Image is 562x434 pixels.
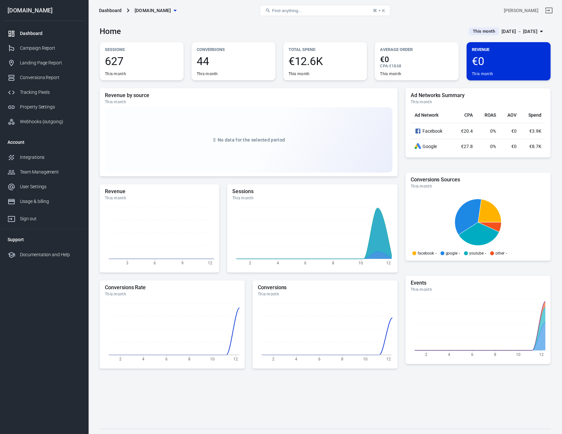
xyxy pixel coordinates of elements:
[2,8,86,13] div: [DOMAIN_NAME]
[258,292,392,297] div: This month
[105,188,214,195] h5: Revenue
[20,45,81,52] div: Campaign Report
[516,352,521,357] tspan: 10
[470,28,498,35] span: This month
[210,357,215,361] tspan: 10
[232,188,392,195] h5: Sessions
[485,251,486,255] span: -
[502,27,537,36] div: [DATE] － [DATE]
[20,118,81,125] div: Webhooks (outgoing)
[289,56,362,67] span: €12.6K
[448,352,450,357] tspan: 4
[389,64,402,68] span: €18.68
[105,92,392,99] h5: Revenue by source
[295,357,297,361] tspan: 4
[2,194,86,209] a: Usage & billing
[477,107,500,123] th: ROAS
[232,195,392,201] div: This month
[154,260,156,265] tspan: 6
[197,46,270,53] p: Conversions
[135,7,171,15] span: selfmadeprogram.com
[529,128,541,134] span: €3.9K
[539,352,544,357] tspan: 12
[341,357,343,361] tspan: 8
[380,56,454,63] span: €0
[20,251,81,258] div: Documentation and Help
[415,127,421,135] svg: Facebook Ads
[289,46,362,53] p: Total Spend
[233,357,238,361] tspan: 12
[411,92,545,99] h5: Ad Networks Summary
[249,260,251,265] tspan: 2
[119,357,122,361] tspan: 2
[490,144,496,149] span: 0%
[2,85,86,100] a: Tracking Pixels
[521,107,545,123] th: Spend
[2,100,86,114] a: Property Settings
[363,357,368,361] tspan: 10
[20,59,81,66] div: Landing Page Report
[332,260,334,265] tspan: 8
[20,154,81,161] div: Integrations
[20,74,81,81] div: Conversions Report
[272,8,302,13] span: Find anything...
[142,357,144,361] tspan: 4
[289,71,310,76] div: This month
[446,251,458,255] p: google
[188,357,190,361] tspan: 8
[464,26,551,37] button: This month[DATE] － [DATE]
[540,402,555,418] iframe: Intercom live chat
[511,144,517,149] span: €0
[461,128,473,134] span: €20.4
[105,195,214,201] div: This month
[132,5,179,17] button: [DOMAIN_NAME]
[105,56,178,67] span: 627
[472,56,545,67] span: €0
[418,251,434,255] p: facebook
[500,107,520,123] th: AOV
[99,7,122,14] div: Dashboard
[20,30,81,37] div: Dashboard
[435,251,437,255] span: -
[2,179,86,194] a: User Settings
[197,71,218,76] div: This month
[358,260,363,265] tspan: 10
[495,251,504,255] p: other
[105,292,240,297] div: This month
[208,260,212,265] tspan: 12
[2,134,86,150] li: Account
[2,114,86,129] a: Webhooks (outgoing)
[472,71,493,76] div: This month
[386,357,391,361] tspan: 12
[2,165,86,179] a: Team Management
[411,107,453,123] th: Ad Network
[380,64,389,68] span: CPA :
[105,99,392,105] div: This month
[415,127,449,135] div: Facebook
[490,128,496,134] span: 0%
[425,352,427,357] tspan: 2
[511,128,517,134] span: €0
[453,107,477,123] th: CPA
[2,209,86,226] a: Sign out
[20,215,81,222] div: Sign out
[2,26,86,41] a: Dashboard
[100,27,121,36] h3: Home
[386,260,391,265] tspan: 12
[260,5,390,16] button: Find anything...⌘ + K
[105,71,126,76] div: This month
[459,251,460,255] span: -
[411,99,545,105] div: This month
[2,150,86,165] a: Integrations
[105,46,178,53] p: Sessions
[411,184,545,189] div: This month
[411,280,545,286] h5: Events
[304,260,306,265] tspan: 6
[380,46,454,53] p: Average Order
[471,352,473,357] tspan: 6
[2,56,86,70] a: Landing Page Report
[318,357,321,361] tspan: 6
[2,232,86,247] li: Support
[20,104,81,110] div: Property Settings
[20,89,81,96] div: Tracking Pixels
